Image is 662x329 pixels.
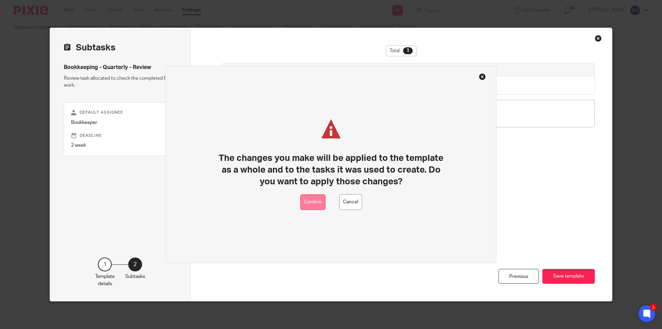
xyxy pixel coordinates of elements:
[339,194,362,210] button: Cancel
[71,119,169,126] p: Bookkeeper
[386,45,417,56] div: Total
[71,133,169,138] p: Deadline
[71,142,169,149] p: 2 week
[98,258,112,271] div: 1
[595,35,602,42] div: Close this dialog window
[499,269,539,284] div: Previous
[71,110,169,115] p: Default assignee
[125,273,145,280] p: Subtasks
[64,42,116,54] h2: Subtasks
[95,273,115,287] p: Template details
[64,64,177,71] h4: Bookkeeping - Quarterly - Review
[650,304,657,311] div: 3
[64,75,177,89] p: Review task allocated to check the completed BK work.
[300,194,325,210] button: Confirm
[128,258,142,271] div: 2
[215,152,447,188] h1: The changes you make will be applied to the template as a whole and to the tasks it was used to c...
[403,47,413,54] div: 1
[542,269,595,284] button: Save template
